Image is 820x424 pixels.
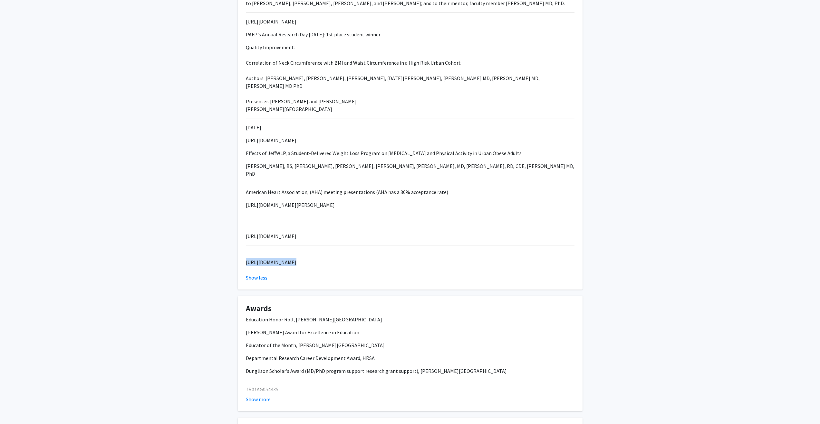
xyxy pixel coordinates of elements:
[246,201,574,209] p: [URL][DOMAIN_NAME][PERSON_NAME]
[246,328,574,336] p: [PERSON_NAME] Award for Excellence in Education
[246,367,574,375] p: Dunglison Scholar’s Award (MD/PhD program support research grant support), [PERSON_NAME][GEOGRAPH...
[246,274,267,281] button: Show less
[5,395,27,419] iframe: Chat
[246,43,574,113] p: Quality Improvement: Correlation of Neck Circumference with BMI and Waist Circumference in a High...
[246,18,574,25] p: [URL][DOMAIN_NAME]
[246,124,574,131] p: [DATE]
[246,304,574,313] h4: Awards
[246,136,574,144] p: [URL][DOMAIN_NAME]
[246,258,574,266] p: [URL][DOMAIN_NAME]
[246,232,574,240] p: [URL][DOMAIN_NAME]
[246,149,574,157] p: Effects of JeffWLP, a Student-Delivered Weight Loss Program on [MEDICAL_DATA] and Physical Activi...
[246,385,574,393] p: 1R01AG054435
[246,31,574,38] p: PAFP's Annual Research Day [DATE]: 1st place student winner
[246,341,574,349] p: Educator of the Month, [PERSON_NAME][GEOGRAPHIC_DATA]
[246,188,574,196] p: American Heart Association, (AHA) meeting presentations (AHA has a 30% acceptance rate)
[246,162,574,178] p: [PERSON_NAME], BS, [PERSON_NAME], [PERSON_NAME], [PERSON_NAME], [PERSON_NAME], MD, [PERSON_NAME],...
[246,316,574,323] p: Education Honor Roll, [PERSON_NAME][GEOGRAPHIC_DATA]
[246,354,574,362] p: Departmental Research Career Development Award, HRSA
[246,395,271,403] button: Show more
